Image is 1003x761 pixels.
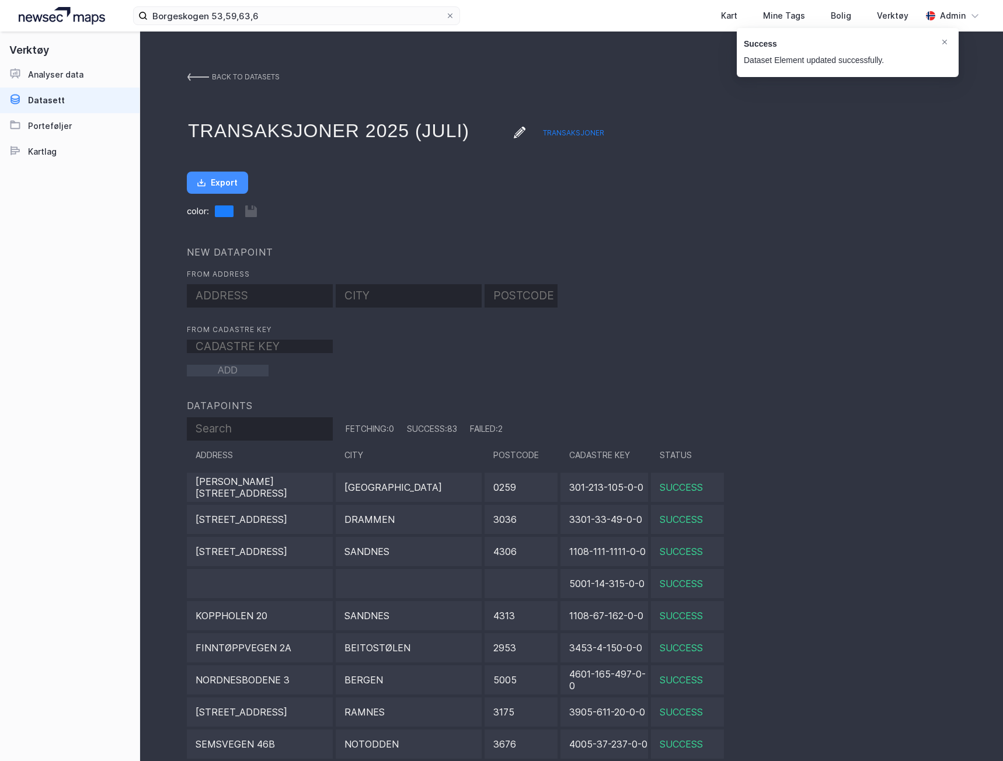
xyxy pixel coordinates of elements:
div: Koppholen 20 [187,601,333,630]
div: Cadastre key [560,441,648,470]
div: Bolig [831,9,851,23]
div: 4005-37-237-0-0 [560,729,648,759]
input: Søk på adresse, matrikkel, gårdeiere, leietakere eller personer [148,7,445,25]
div: Analyser data [28,68,83,82]
div: Success: 83 [398,417,457,441]
div: success [651,537,724,566]
div: success [651,633,724,662]
div: Notodden [336,729,482,759]
div: Status [651,441,724,470]
img: Pen.6a627b4780aec238d1886599d3728d47.svg [514,127,525,138]
div: success [651,729,724,759]
div: success [651,697,724,727]
input: CITY [336,284,482,308]
div: 3301-33-49-0-0 [560,505,648,534]
div: Kart [721,9,737,23]
div: 2953 [485,633,558,662]
div: Verktøy [877,9,908,23]
div: success [651,505,724,534]
div: success [651,473,724,502]
div: Sandnes [336,537,482,566]
input: CADASTRE KEY [187,340,333,353]
div: 3905-611-20-0-0 [560,697,648,727]
div: Beitostølen [336,633,482,662]
img: SaveIconDisabled.d8b69aaa915b33de40721ba33c49350f.svg [245,205,257,217]
div: [GEOGRAPHIC_DATA] [336,473,482,502]
div: From address [187,270,956,278]
div: 1108-67-162-0-0 [560,601,648,630]
div: Sandnes [336,601,482,630]
div: Success [744,37,884,51]
div: success [651,569,724,598]
div: 4601-165-497-0-0 [560,665,648,694]
div: DATAPOINTS [187,400,956,411]
div: Fetching: 0 [337,417,394,441]
div: 301-213-105-0-0 [560,473,648,502]
img: BackButton.72d039ae688316798c97bc7471d4fa5d.svg [187,72,209,82]
div: 3175 [485,697,558,727]
div: Dataset Element updated successfully. [744,54,884,68]
div: City [336,441,482,470]
div: Postcode [485,441,558,470]
iframe: Chat Widget [945,705,1003,761]
div: back to datasets [212,67,280,88]
div: 3036 [485,505,558,534]
div: 5001-14-315-0-0 [560,569,648,598]
div: [STREET_ADDRESS] [187,537,333,566]
div: [PERSON_NAME][STREET_ADDRESS] [187,473,333,502]
div: Transaksjoner [543,128,604,152]
div: success [651,601,724,630]
div: Finntøppvegen 2a [187,633,333,662]
div: Drammen [336,505,482,534]
div: Admin [940,9,966,23]
input: ADDRESS [187,284,333,308]
div: Failed: 2 [461,417,503,441]
img: logo.a4113a55bc3d86da70a041830d287a7e.svg [19,7,105,25]
button: Export [187,172,248,194]
div: 5005 [485,665,558,694]
input: POSTCODE [485,284,558,308]
div: Porteføljer [28,119,72,133]
div: Semsvegen 46b [187,729,333,759]
div: Datasett [28,93,65,107]
div: From cadastre key [187,325,956,334]
div: Mine Tags [763,9,805,23]
div: 4306 [485,537,558,566]
a: back to datasets [187,67,280,88]
div: Ramnes [336,697,482,727]
div: Kontrollprogram for chat [945,705,1003,761]
input: Search [187,417,333,441]
div: [STREET_ADDRESS] [187,505,333,534]
div: 4313 [485,601,558,630]
div: Bergen [336,665,482,694]
div: Nordnesbodene 3 [187,665,333,694]
div: Kartlag [28,145,57,159]
div: 3676 [485,729,558,759]
div: [STREET_ADDRESS] [187,697,333,727]
div: 1108-111-1111-0-0 [560,537,648,566]
div: 3453-4-150-0-0 [560,633,648,662]
button: ADD [187,365,269,376]
div: 0259 [485,473,558,502]
div: Address [187,441,333,470]
div: color: [187,205,956,217]
div: NEW DATAPOINT [187,246,956,258]
div: success [651,665,724,694]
